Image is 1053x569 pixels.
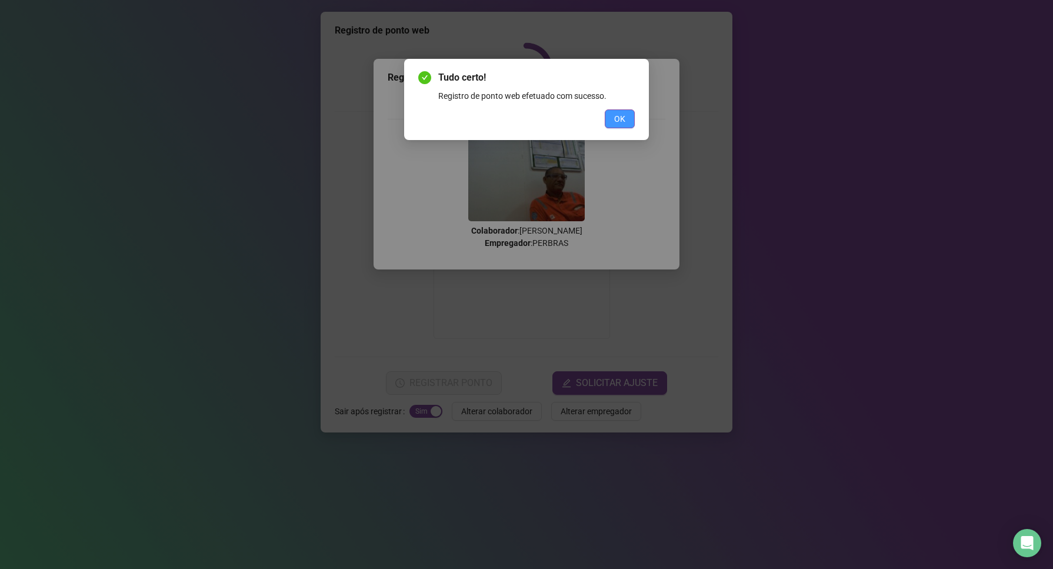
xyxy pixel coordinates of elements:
span: check-circle [418,71,431,84]
button: OK [605,109,635,128]
span: OK [614,112,625,125]
span: Tudo certo! [438,71,635,85]
div: Open Intercom Messenger [1013,529,1041,557]
div: Registro de ponto web efetuado com sucesso. [438,89,635,102]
